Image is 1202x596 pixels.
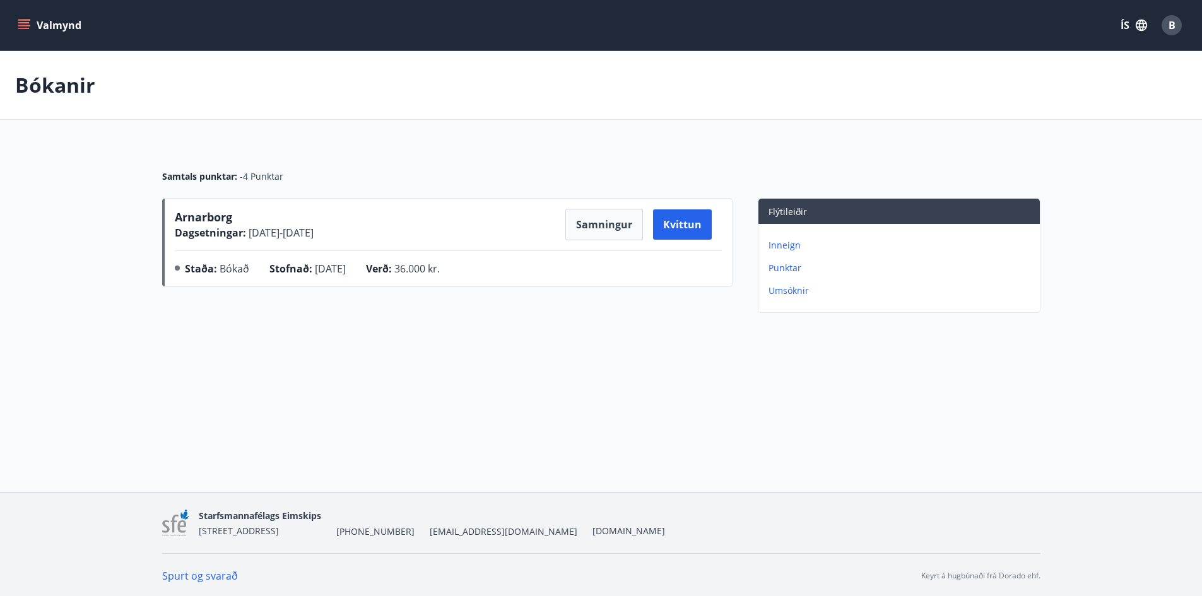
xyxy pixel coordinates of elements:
span: Verð : [366,262,392,276]
p: Inneign [769,239,1035,252]
a: Spurt og svarað [162,569,238,583]
span: Samtals punktar : [162,170,237,183]
span: Flýtileiðir [769,206,807,218]
button: Kvittun [653,209,712,240]
p: Punktar [769,262,1035,274]
p: Keyrt á hugbúnaði frá Dorado ehf. [921,570,1040,581]
a: [DOMAIN_NAME] [592,525,665,537]
p: Bókanir [15,71,95,99]
span: -4 Punktar [240,170,283,183]
img: 7sa1LslLnpN6OqSLT7MqncsxYNiZGdZT4Qcjshc2.png [162,510,189,537]
span: B [1169,18,1175,32]
span: Starfsmannafélags Eimskips [199,510,321,522]
button: Samningur [565,209,643,240]
button: ÍS [1114,14,1154,37]
span: [DATE] - [DATE] [246,226,314,240]
span: [STREET_ADDRESS] [199,525,279,537]
span: Dagsetningar : [175,226,246,240]
button: B [1157,10,1187,40]
button: menu [15,14,86,37]
span: [DATE] [315,262,346,276]
span: 36.000 kr. [394,262,440,276]
span: [EMAIL_ADDRESS][DOMAIN_NAME] [430,525,577,538]
span: Arnarborg [175,209,232,225]
span: Staða : [185,262,217,276]
span: Stofnað : [269,262,312,276]
span: Bókað [220,262,249,276]
span: [PHONE_NUMBER] [336,525,415,538]
p: Umsóknir [769,284,1035,297]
